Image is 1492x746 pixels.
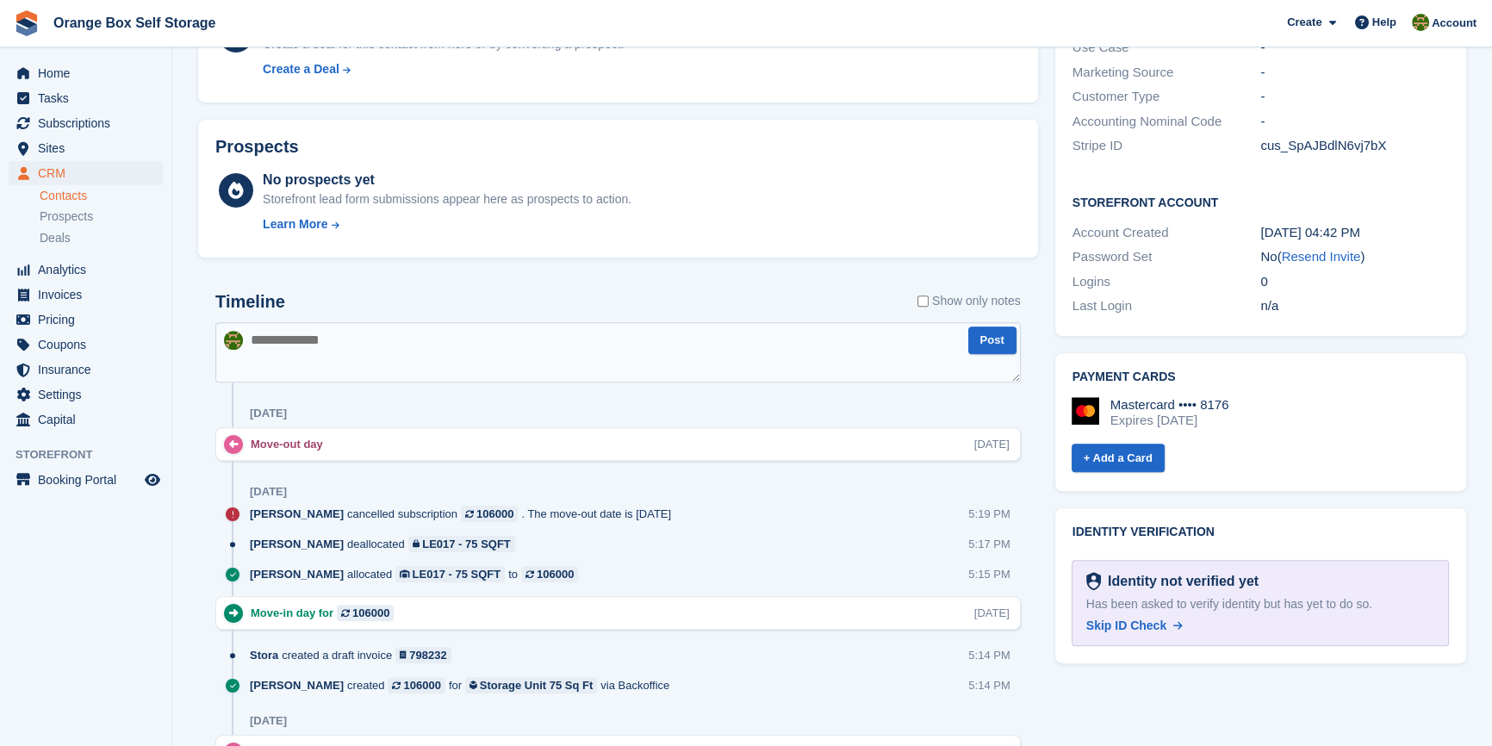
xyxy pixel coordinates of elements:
div: - [1260,63,1449,83]
div: [DATE] [250,407,287,420]
div: 0 [1260,272,1449,292]
div: - [1260,87,1449,107]
span: Stora [250,647,278,663]
div: [DATE] [250,714,287,728]
span: [PERSON_NAME] [250,566,344,582]
div: 5:19 PM [968,506,1010,522]
a: Prospects [40,208,163,226]
div: 106000 [352,605,389,621]
h2: Payment cards [1072,370,1449,384]
a: Skip ID Check [1086,617,1183,635]
div: Mastercard •••• 8176 [1110,397,1229,413]
div: 106000 [476,506,513,522]
div: LE017 - 75 SQFT [413,566,501,582]
a: Preview store [142,469,163,490]
h2: Prospects [215,137,299,157]
div: 106000 [403,677,440,693]
div: [DATE] [250,485,287,499]
span: Skip ID Check [1086,619,1166,632]
div: - [1260,112,1449,132]
div: Customer Type [1072,87,1261,107]
div: 798232 [409,647,446,663]
div: Move-out day [251,436,332,452]
div: Use Case [1072,38,1261,58]
span: Prospects [40,208,93,225]
div: 5:14 PM [968,677,1010,693]
a: LE017 - 75 SQFT [395,566,505,582]
span: [PERSON_NAME] [250,506,344,522]
div: cus_SpAJBdlN6vj7bX [1260,136,1449,156]
a: menu [9,468,163,492]
span: Deals [40,230,71,246]
a: menu [9,382,163,407]
button: Post [968,326,1016,355]
span: Create [1287,14,1321,31]
span: Pricing [38,308,141,332]
img: stora-icon-8386f47178a22dfd0bd8f6a31ec36ba5ce8667c1dd55bd0f319d3a0aa187defe.svg [14,10,40,36]
div: Has been asked to verify identity but has yet to do so. [1086,595,1434,613]
span: Coupons [38,333,141,357]
a: menu [9,111,163,135]
div: 5:17 PM [968,536,1010,552]
a: Resend Invite [1282,249,1361,264]
a: menu [9,357,163,382]
a: Create a Deal [263,60,624,78]
div: 106000 [537,566,574,582]
div: [DATE] 04:42 PM [1260,223,1449,243]
div: Identity not verified yet [1101,571,1259,592]
a: + Add a Card [1072,444,1165,472]
div: Expires [DATE] [1110,413,1229,428]
div: Account Created [1072,223,1261,243]
label: Show only notes [917,292,1021,310]
a: menu [9,308,163,332]
span: Storefront [16,446,171,463]
div: created a draft invoice [250,647,460,663]
div: LE017 - 75 SQFT [422,536,511,552]
div: Accounting Nominal Code [1072,112,1261,132]
img: Identity Verification Ready [1086,572,1101,591]
div: Last Login [1072,296,1261,316]
img: Mastercard Logo [1072,397,1099,425]
span: Sites [38,136,141,160]
span: Booking Portal [38,468,141,492]
div: deallocated [250,536,524,552]
div: [DATE] [974,605,1010,621]
a: menu [9,283,163,307]
span: Settings [38,382,141,407]
input: Show only notes [917,292,929,310]
a: menu [9,161,163,185]
span: Insurance [38,357,141,382]
a: menu [9,258,163,282]
a: menu [9,136,163,160]
div: Move-in day for [251,605,402,621]
span: ( ) [1278,249,1365,264]
img: Sarah [224,331,243,350]
a: Storage Unit 75 Sq Ft [465,677,597,693]
a: menu [9,86,163,110]
a: LE017 - 75 SQFT [408,536,515,552]
h2: Storefront Account [1072,193,1449,210]
div: Storage Unit 75 Sq Ft [480,677,593,693]
div: No [1260,247,1449,267]
div: 5:15 PM [968,566,1010,582]
a: 106000 [337,605,394,621]
span: Capital [38,407,141,432]
div: - [1260,38,1449,58]
span: [PERSON_NAME] [250,536,344,552]
div: Marketing Source [1072,63,1261,83]
div: Storefront lead form submissions appear here as prospects to action. [263,190,631,208]
a: menu [9,61,163,85]
div: n/a [1260,296,1449,316]
a: Learn More [263,215,631,233]
div: Password Set [1072,247,1261,267]
div: Learn More [263,215,327,233]
h2: Identity verification [1072,525,1449,539]
div: 5:14 PM [968,647,1010,663]
div: No prospects yet [263,170,631,190]
span: [PERSON_NAME] [250,677,344,693]
div: Stripe ID [1072,136,1261,156]
span: Tasks [38,86,141,110]
span: Invoices [38,283,141,307]
span: Analytics [38,258,141,282]
img: Sarah [1412,14,1429,31]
